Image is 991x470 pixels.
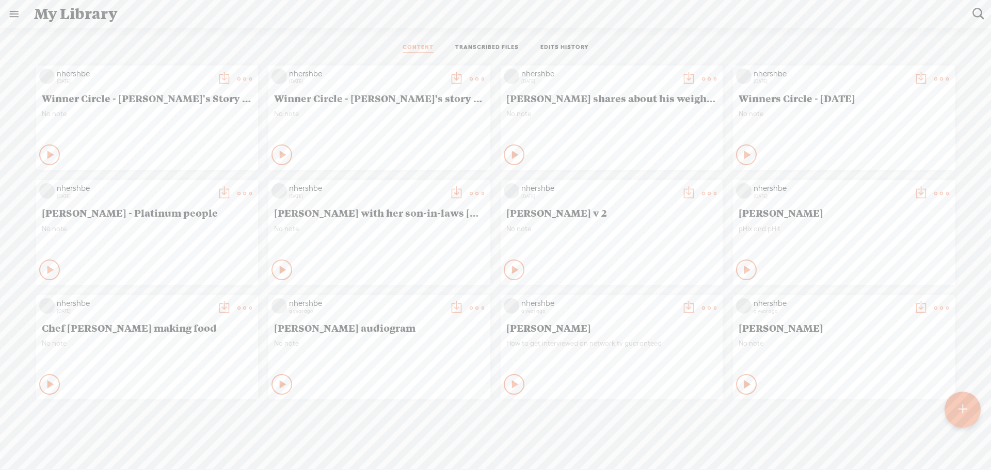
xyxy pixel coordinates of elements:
[274,224,485,233] span: No note
[521,183,676,193] div: nhershbe
[521,298,676,309] div: nhershbe
[521,69,676,79] div: nhershbe
[504,183,519,199] img: videoLoading.png
[739,321,949,334] span: [PERSON_NAME]
[289,183,444,193] div: nhershbe
[42,206,252,219] span: [PERSON_NAME] - Platinum people
[271,298,287,314] img: videoLoading.png
[506,224,717,233] span: No note
[754,69,908,79] div: nhershbe
[289,69,444,79] div: nhershbe
[274,206,485,219] span: [PERSON_NAME] with her son-in-laws [MEDICAL_DATA]
[540,43,589,53] a: EDITS HISTORY
[42,321,252,334] span: Chef [PERSON_NAME] making food
[504,69,519,84] img: videoLoading.png
[739,206,949,219] span: [PERSON_NAME]
[506,321,717,334] span: [PERSON_NAME]
[455,43,519,53] a: TRANSCRIBED FILES
[57,69,212,79] div: nhershbe
[289,308,444,314] div: a year ago
[42,109,252,118] span: No note
[289,78,444,85] div: [DATE]
[271,183,287,199] img: videoLoading.png
[42,92,252,104] span: Winner Circle - [PERSON_NAME]'s Story - [DATE]
[289,193,444,200] div: [DATE]
[506,339,717,370] div: How to get interviewed on network tv guaranteed
[754,78,908,85] div: [DATE]
[754,308,908,314] div: a year ago
[274,321,485,334] span: [PERSON_NAME] audiogram
[736,69,752,84] img: videoLoading.png
[736,183,752,199] img: videoLoading.png
[57,308,212,314] div: [DATE]
[521,78,676,85] div: [DATE]
[274,339,485,348] span: No note
[27,1,965,27] div: My Library
[506,206,717,219] span: [PERSON_NAME] v 2
[739,339,949,348] span: No note
[57,298,212,309] div: nhershbe
[754,183,908,193] div: nhershbe
[57,183,212,193] div: nhershbe
[403,43,434,53] a: CONTENT
[274,92,485,104] span: Winner Circle - [PERSON_NAME]'s story [DATE]
[271,69,287,84] img: videoLoading.png
[521,193,676,200] div: [DATE]
[57,78,212,85] div: [DATE]
[289,298,444,309] div: nhershbe
[739,109,949,118] span: No note
[739,224,949,255] div: pHix and pHit
[39,298,55,314] img: videoLoading.png
[506,109,717,118] span: No note
[504,298,519,314] img: videoLoading.png
[521,308,676,314] div: a year ago
[736,298,752,314] img: videoLoading.png
[506,92,717,104] span: [PERSON_NAME] shares about his weight loss with pHix
[739,92,949,104] span: Winners Circle - [DATE]
[42,339,252,348] span: No note
[57,193,212,200] div: [DATE]
[42,224,252,233] span: No note
[39,183,55,199] img: videoLoading.png
[274,109,485,118] span: No note
[39,69,55,84] img: videoLoading.png
[754,193,908,200] div: [DATE]
[754,298,908,309] div: nhershbe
